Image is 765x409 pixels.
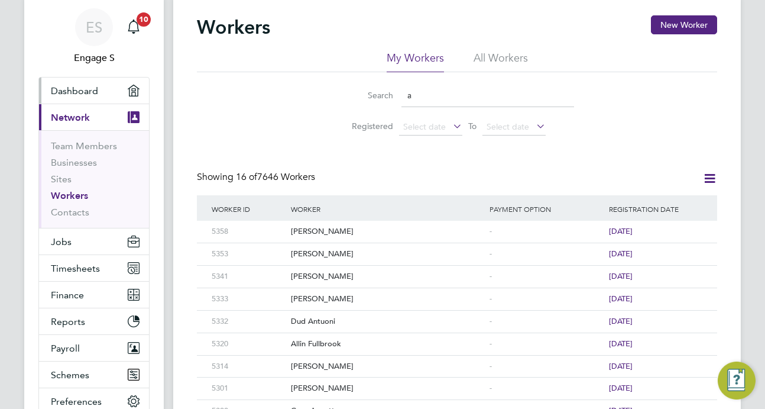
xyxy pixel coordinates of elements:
span: Payroll [51,343,80,354]
button: New Worker [651,15,717,34]
label: Search [340,90,393,101]
li: All Workers [474,51,528,72]
div: - [487,378,606,400]
span: 16 of [236,171,257,183]
a: Workers [51,190,88,201]
button: Network [39,104,149,130]
button: Timesheets [39,255,149,281]
label: Registered [340,121,393,131]
div: [PERSON_NAME] [288,288,487,310]
div: Payment Option [487,195,606,223]
span: Timesheets [51,263,100,274]
button: Engage Resource Center [718,362,756,400]
a: 5341[PERSON_NAME]-[DATE] [209,265,705,275]
a: ESEngage S [38,8,150,65]
span: [DATE] [609,339,633,349]
div: - [487,266,606,288]
span: 7646 Workers [236,171,315,183]
div: - [487,243,606,265]
span: Select date [403,121,446,132]
span: Dashboard [51,85,98,96]
span: [DATE] [609,361,633,371]
span: [DATE] [609,271,633,281]
button: Reports [39,308,149,334]
div: Network [39,130,149,228]
a: Contacts [51,207,89,218]
button: Schemes [39,362,149,388]
span: 10 [137,12,151,27]
span: [DATE] [609,383,633,393]
div: 5333 [209,288,288,310]
div: [PERSON_NAME] [288,243,487,265]
div: Worker ID [209,195,288,223]
span: Finance [51,289,84,301]
span: ES [86,20,102,35]
div: - [487,333,606,355]
li: My Workers [387,51,444,72]
button: Payroll [39,335,149,361]
a: 5320Allin Fullbrook-[DATE] [209,333,705,343]
h2: Workers [197,15,270,39]
span: Preferences [51,396,102,407]
a: 5314[PERSON_NAME]-[DATE] [209,355,705,365]
div: [PERSON_NAME] [288,378,487,400]
a: Team Members [51,140,117,152]
span: Reports [51,316,85,327]
div: 5314 [209,356,288,378]
button: Jobs [39,228,149,255]
div: [PERSON_NAME] [288,266,487,288]
span: Network [51,112,90,123]
div: 5332 [209,311,288,333]
div: Worker [288,195,487,223]
div: Registration Date [606,195,705,223]
div: - [487,288,606,310]
span: Select date [487,121,529,132]
div: - [487,311,606,333]
a: 5332Dud Antuoni-[DATE] [209,310,705,320]
input: Name, email or phone number [401,84,574,107]
span: [DATE] [609,294,633,304]
span: Schemes [51,369,89,381]
div: [PERSON_NAME] [288,221,487,243]
div: 5358 [209,221,288,243]
a: Businesses [51,157,97,168]
div: [PERSON_NAME] [288,356,487,378]
div: Allin Fullbrook [288,333,487,355]
span: Jobs [51,236,72,247]
span: [DATE] [609,226,633,236]
div: 5341 [209,266,288,288]
span: [DATE] [609,316,633,326]
a: 10 [122,8,145,46]
a: 5353[PERSON_NAME]-[DATE] [209,243,705,253]
a: 5301[PERSON_NAME]-[DATE] [209,377,705,387]
div: - [487,221,606,243]
a: 5333[PERSON_NAME]-[DATE] [209,288,705,298]
button: Finance [39,282,149,308]
span: [DATE] [609,249,633,259]
span: Engage S [38,51,150,65]
div: 5353 [209,243,288,265]
div: Dud Antuoni [288,311,487,333]
div: 5301 [209,378,288,400]
div: - [487,356,606,378]
a: Dashboard [39,78,149,104]
div: Showing [197,171,317,183]
a: 5358[PERSON_NAME]-[DATE] [209,220,705,230]
div: 5320 [209,333,288,355]
span: To [465,118,480,134]
a: Sites [51,173,72,185]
